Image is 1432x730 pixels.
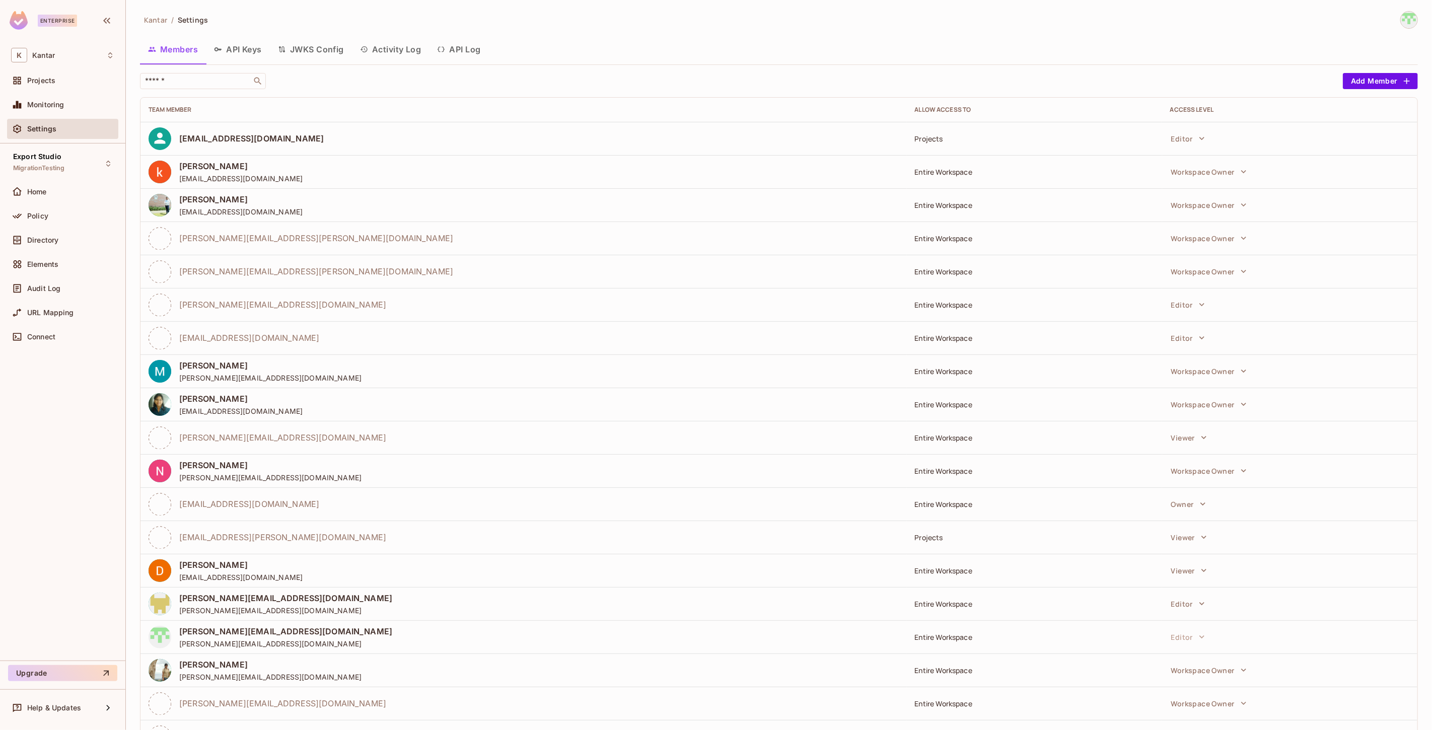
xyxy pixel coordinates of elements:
span: [EMAIL_ADDRESS][DOMAIN_NAME] [179,133,324,144]
div: Entire Workspace [915,466,1154,476]
span: [EMAIL_ADDRESS][DOMAIN_NAME] [179,332,319,343]
span: Settings [27,125,56,133]
div: Entire Workspace [915,433,1154,443]
div: Team Member [149,106,899,114]
span: Policy [27,212,48,220]
button: Upgrade [8,665,117,681]
button: Viewer [1166,560,1212,580]
div: Entire Workspace [915,699,1154,708]
button: JWKS Config [270,37,352,62]
div: Projects [915,533,1154,542]
span: [PERSON_NAME][EMAIL_ADDRESS][DOMAIN_NAME] [179,432,386,443]
span: [PERSON_NAME][EMAIL_ADDRESS][PERSON_NAME][DOMAIN_NAME] [179,266,453,277]
span: [PERSON_NAME] [179,659,362,670]
div: Allow Access to [915,106,1154,114]
span: Directory [27,236,58,244]
button: Workspace Owner [1166,693,1252,713]
div: Entire Workspace [915,566,1154,575]
span: Monitoring [27,101,64,109]
span: [EMAIL_ADDRESS][DOMAIN_NAME] [179,572,303,582]
button: Workspace Owner [1166,195,1252,215]
button: Viewer [1166,527,1212,547]
span: [EMAIL_ADDRESS][DOMAIN_NAME] [179,207,303,216]
div: Access Level [1170,106,1409,114]
div: Entire Workspace [915,499,1154,509]
span: [PERSON_NAME][EMAIL_ADDRESS][DOMAIN_NAME] [179,593,392,604]
button: Editor [1166,627,1210,647]
button: Editor [1166,328,1210,348]
button: Add Member [1343,73,1418,89]
span: Export Studio [13,153,61,161]
div: Entire Workspace [915,666,1154,675]
li: / [171,15,174,25]
span: [PERSON_NAME][EMAIL_ADDRESS][DOMAIN_NAME] [179,373,362,383]
span: URL Mapping [27,309,74,317]
button: Workspace Owner [1166,461,1252,481]
span: [PERSON_NAME] [179,194,303,205]
img: SReyMgAAAABJRU5ErkJggg== [10,11,28,30]
button: Members [140,37,206,62]
button: API Keys [206,37,270,62]
div: Entire Workspace [915,599,1154,609]
span: [PERSON_NAME][EMAIL_ADDRESS][DOMAIN_NAME] [179,639,392,648]
span: Settings [178,15,208,25]
button: Editor [1166,128,1210,149]
span: MigrationTesting [13,164,64,172]
button: Workspace Owner [1166,261,1252,281]
img: ACg8ocK2nBdahwBjdCFADoxZRBjljRCCX6h0s1gvJ7za88hbG2yCrryE=s96-c [149,194,171,216]
button: Workspace Owner [1166,162,1252,182]
button: API Log [429,37,488,62]
button: Workspace Owner [1166,228,1252,248]
span: [EMAIL_ADDRESS][PERSON_NAME][DOMAIN_NAME] [179,532,386,543]
div: Entire Workspace [915,400,1154,409]
img: ACg8ocI9hOv8dz3o6ZgUtWkP-neziAr3C4lp8mCpQMgaJG63OFUaZg=s96-c [149,161,171,183]
button: Viewer [1166,427,1212,448]
span: [PERSON_NAME][EMAIL_ADDRESS][DOMAIN_NAME] [179,698,386,709]
span: [PERSON_NAME][EMAIL_ADDRESS][DOMAIN_NAME] [179,299,386,310]
span: Elements [27,260,58,268]
button: Editor [1166,594,1210,614]
span: [PERSON_NAME][EMAIL_ADDRESS][DOMAIN_NAME] [179,606,392,615]
span: [EMAIL_ADDRESS][DOMAIN_NAME] [179,174,303,183]
span: Kantar [144,15,167,25]
div: Entire Workspace [915,300,1154,310]
div: Projects [915,134,1154,143]
div: Enterprise [38,15,77,27]
span: Help & Updates [27,704,81,712]
button: Workspace Owner [1166,394,1252,414]
img: 174574226 [149,593,171,615]
span: [PERSON_NAME][EMAIL_ADDRESS][PERSON_NAME][DOMAIN_NAME] [179,233,453,244]
div: Entire Workspace [915,267,1154,276]
span: Connect [27,333,55,341]
span: [PERSON_NAME][EMAIL_ADDRESS][DOMAIN_NAME] [179,672,362,682]
span: [PERSON_NAME] [179,161,303,172]
span: Audit Log [27,284,60,293]
span: [PERSON_NAME] [179,360,362,371]
img: Devesh.Kumar@Kantar.com [1401,12,1417,28]
img: ACg8ocKABouR_5kVCWZ4R9BYAxUVXaqqCmwn4aqMz3RwN6V63cR2Rw=s96-c [149,360,171,383]
button: Editor [1166,295,1210,315]
img: ACg8ocJkp8ndKmqAfNNRYDzpq_BowjFCWhCfB0tJiSaHwnADhm1Dwn4=s96-c [149,559,171,582]
img: ACg8ocKZbBeZ3ZQFKu3QcJWd0va88p9ufapdK_DTWV6jB5d1ZQMOz96y=s96-c [149,393,171,416]
button: Workspace Owner [1166,361,1252,381]
span: K [11,48,27,62]
div: Entire Workspace [915,200,1154,210]
span: [PERSON_NAME][EMAIL_ADDRESS][DOMAIN_NAME] [179,626,392,637]
span: [PERSON_NAME] [179,559,303,570]
div: Entire Workspace [915,632,1154,642]
img: 188057217 [149,626,171,648]
img: ACg8ocJrhavpCxnQBrUVewt-QsVpPGyGcJmQpHj3cpixgePIIBMz6Q=s96-c [149,460,171,482]
span: Projects [27,77,55,85]
div: Entire Workspace [915,167,1154,177]
span: Home [27,188,47,196]
span: [PERSON_NAME][EMAIL_ADDRESS][DOMAIN_NAME] [179,473,362,482]
button: Workspace Owner [1166,660,1252,680]
span: [EMAIL_ADDRESS][DOMAIN_NAME] [179,498,319,509]
button: Activity Log [352,37,429,62]
span: [PERSON_NAME] [179,460,362,471]
div: Entire Workspace [915,367,1154,376]
div: Entire Workspace [915,234,1154,243]
span: [PERSON_NAME] [179,393,303,404]
img: ACg8ocJEPb5BkwYo7cw6eARYpduT8SDi-Z4SDmIRgm7CN7wrk_z5uBtg=s96-c [149,659,171,682]
button: Owner [1166,494,1211,514]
